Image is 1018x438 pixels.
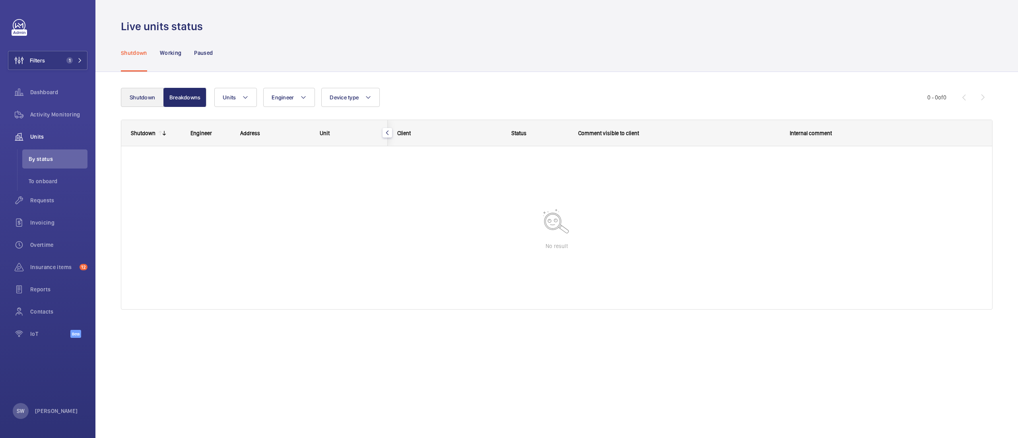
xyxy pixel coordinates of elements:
span: Device type [330,94,359,101]
p: Paused [194,49,213,57]
button: Shutdown [121,88,164,107]
span: Dashboard [30,88,87,96]
span: To onboard [29,177,87,185]
button: Device type [321,88,380,107]
button: Units [214,88,257,107]
span: Beta [70,330,81,338]
div: Unit [320,130,378,136]
span: Address [240,130,260,136]
span: Requests [30,196,87,204]
span: 0 - 0 0 [927,95,946,100]
span: Invoicing [30,219,87,227]
span: Units [223,94,236,101]
div: Shutdown [131,130,155,136]
span: Filters [30,56,45,64]
span: IoT [30,330,70,338]
button: Breakdowns [163,88,206,107]
span: Status [511,130,526,136]
span: Engineer [272,94,294,101]
span: 12 [80,264,87,270]
span: Comment visible to client [578,130,639,136]
span: Reports [30,285,87,293]
span: Insurance items [30,263,76,271]
span: Units [30,133,87,141]
h1: Live units status [121,19,208,34]
p: Shutdown [121,49,147,57]
p: [PERSON_NAME] [35,407,78,415]
span: Client [397,130,411,136]
span: Engineer [190,130,212,136]
button: Engineer [263,88,315,107]
span: of [938,94,943,101]
p: Working [160,49,181,57]
span: By status [29,155,87,163]
button: Filters1 [8,51,87,70]
span: Contacts [30,308,87,316]
span: Activity Monitoring [30,110,87,118]
span: Internal comment [790,130,832,136]
span: 1 [66,57,73,64]
p: SW [17,407,24,415]
span: Overtime [30,241,87,249]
